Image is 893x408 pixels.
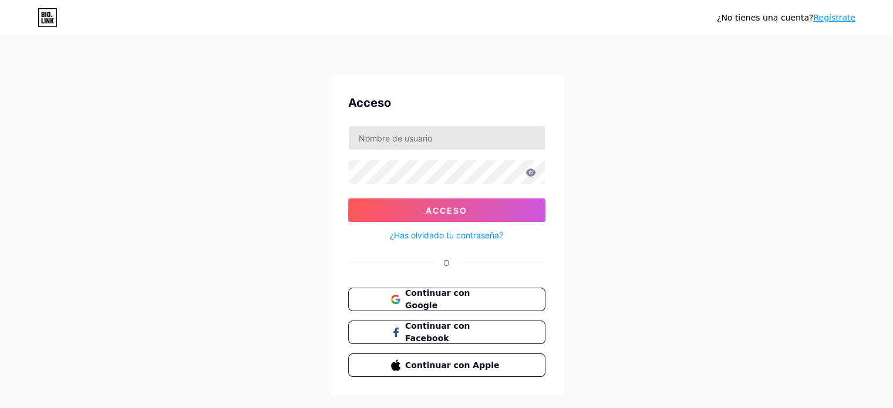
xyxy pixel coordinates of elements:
button: Continuar con Apple [348,353,545,377]
font: Acceso [348,96,391,110]
font: O [443,258,450,268]
font: ¿Has olvidado tu contraseña? [390,230,503,240]
button: Continuar con Facebook [348,321,545,344]
a: ¿Has olvidado tu contraseña? [390,229,503,241]
input: Nombre de usuario [349,126,545,150]
font: Continuar con Facebook [405,321,470,343]
font: Acceso [426,205,467,215]
button: Acceso [348,198,545,222]
font: ¿No tienes una cuenta? [717,13,813,22]
font: Continuar con Apple [405,360,499,370]
a: Regístrate [813,13,855,22]
button: Continuar con Google [348,288,545,311]
font: Continuar con Google [405,288,470,310]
